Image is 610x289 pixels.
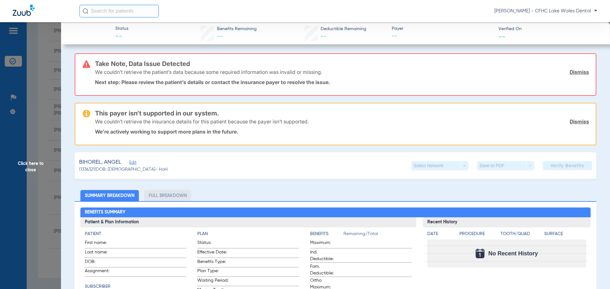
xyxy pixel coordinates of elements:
[85,240,116,248] span: First name:
[85,249,116,258] span: Last name:
[392,25,493,32] span: Payer
[494,8,597,14] span: [PERSON_NAME] - CFHC Lake Wales Dental
[310,263,341,277] span: Fam. Deductible:
[129,160,135,166] span: Edit
[13,5,35,16] img: Zuub Logo
[310,240,341,248] span: Maximum:
[488,250,538,257] span: No Recent History
[310,231,343,237] h4: Benefits
[544,231,586,237] h4: Surface
[217,34,223,39] span: --
[423,217,591,227] h3: Recent History
[83,8,88,14] img: Search Icon
[95,118,309,125] p: We couldn’t retrieve the insurance details for this patient because the payer isn’t supported.
[197,277,228,286] span: Waiting Period:
[427,231,454,237] h4: Date
[459,231,498,240] app-breakdown-title: Procedure
[570,118,589,125] a: Dismiss
[95,79,589,85] p: Next step: Please review the patient’s details or contact the insurance payer to resolve the issue.
[321,26,366,32] span: Deductible Remaining
[343,231,412,240] span: Remaining/Total
[79,5,159,17] input: Search for patients
[498,33,505,40] span: --
[427,231,454,240] app-breakdown-title: Date
[578,259,610,289] iframe: Chat Widget
[80,207,591,218] h2: Benefits Summary
[115,32,128,41] span: --
[197,259,228,267] span: Benefits Type:
[310,249,341,262] span: Ind. Deductible:
[115,25,128,32] span: Status
[85,259,116,267] span: DOB:
[80,217,416,227] h3: Patient & Plan Information
[95,110,589,116] h3: This payer isn’t supported in our system.
[197,249,228,258] span: Effective Date:
[80,190,139,201] li: Summary Breakdown
[310,231,343,240] app-breakdown-title: Benefits
[85,231,186,237] h4: Patient
[95,69,322,75] p: We couldn’t retrieve the patient’s data because some required information was invalid or missing.
[544,231,586,240] app-breakdown-title: Surface
[79,166,168,173] span: (1336321) DOB: [DEMOGRAPHIC_DATA] - HoH
[144,190,191,201] li: Full Breakdown
[459,231,498,237] h4: Procedure
[500,231,542,240] app-breakdown-title: Tooth/Quad
[321,34,326,39] span: --
[83,110,90,117] img: warning-icon
[95,128,589,135] p: We’re actively working to support more plans in the future.
[95,61,589,67] h3: Take Note, Data Issue Detected
[79,158,121,166] span: BIHOREL, ANGEL
[498,26,600,32] span: Verified On
[85,268,116,276] span: Assignment:
[83,60,90,68] img: error-icon
[197,231,299,237] h4: Plan
[500,231,542,237] h4: Tooth/Quad
[570,69,589,75] a: Dismiss
[197,268,228,276] span: Plan Type:
[392,32,493,40] span: --
[476,249,485,258] img: Calendar
[217,26,257,32] span: Benefits Remaining
[197,240,228,248] span: Status:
